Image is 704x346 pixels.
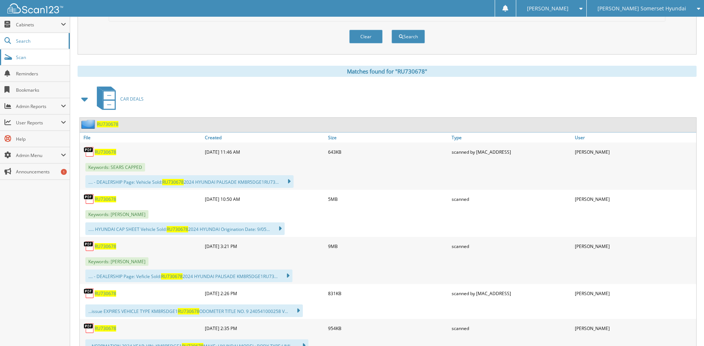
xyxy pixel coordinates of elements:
div: [PERSON_NAME] [573,239,696,254]
div: Matches found for "RU730678" [78,66,697,77]
div: 831KB [326,286,449,301]
span: Admin Menu [16,152,61,159]
span: User Reports [16,120,61,126]
img: scan123-logo-white.svg [7,3,63,13]
div: scanned by [MAC_ADDRESS] [450,144,573,159]
div: [DATE] 3:21 PM [203,239,326,254]
span: Cabinets [16,22,61,28]
a: Size [326,133,449,143]
span: Keywords: SEARS CAPPED [85,163,145,172]
a: Created [203,133,326,143]
span: Admin Reports [16,103,61,110]
span: RU730678 [162,179,184,185]
a: RU730678 [95,290,116,297]
span: Search [16,38,65,44]
div: 5MB [326,192,449,206]
div: [DATE] 2:35 PM [203,321,326,336]
span: RU730678 [178,308,199,314]
span: Announcements [16,169,66,175]
span: [PERSON_NAME] Somerset Hyundai [597,6,686,11]
div: scanned by [MAC_ADDRESS] [450,286,573,301]
div: 9MB [326,239,449,254]
img: PDF.png [84,146,95,157]
iframe: Chat Widget [667,310,704,346]
span: Help [16,136,66,142]
span: CAR DEALS [120,96,144,102]
a: User [573,133,696,143]
div: [PERSON_NAME] [573,286,696,301]
div: scanned [450,321,573,336]
div: [DATE] 10:50 AM [203,192,326,206]
button: Clear [349,30,383,43]
span: [PERSON_NAME] [527,6,569,11]
a: RU730678 [95,325,116,332]
img: PDF.png [84,193,95,205]
span: Keywords: [PERSON_NAME] [85,257,148,266]
img: folder2.png [81,120,97,129]
a: RU730678 [97,121,118,127]
span: Reminders [16,71,66,77]
span: Scan [16,54,66,61]
div: .... - DEALERSHIP Page: Veficle Sold: 2024 HYUNDAI PALISADE KM8R5DGE1RU73... [85,270,292,282]
a: CAR DEALS [92,84,144,114]
div: ...issue EXPIRES VEHICLE TYPE KM8RSDGE1 ODOMETER TITLE NO. 9 240541000258 V... [85,304,303,317]
div: [PERSON_NAME] [573,144,696,159]
div: scanned [450,239,573,254]
div: 643KB [326,144,449,159]
div: 1 [61,169,67,175]
span: Bookmarks [16,87,66,93]
img: PDF.png [84,241,95,252]
a: RU730678 [95,196,116,202]
div: ..... HYUNDAI CAP SHEET Vehicle Sold: 2024 HYUNDAI Origination Date: 9/05... [85,222,285,235]
a: Type [450,133,573,143]
div: [PERSON_NAME] [573,192,696,206]
span: RU730678 [167,226,188,232]
div: [DATE] 2:26 PM [203,286,326,301]
div: 954KB [326,321,449,336]
span: RU730678 [161,273,183,280]
div: [DATE] 11:46 AM [203,144,326,159]
span: Keywords: [PERSON_NAME] [85,210,148,219]
div: .... - DEALERSHIP Page: Vehicle Sold: 2024 HYUNDAI PALISADE KM8R5DGE1RU73... [85,175,294,188]
div: scanned [450,192,573,206]
button: Search [392,30,425,43]
img: PDF.png [84,288,95,299]
a: RU730678 [95,243,116,249]
div: [PERSON_NAME] [573,321,696,336]
a: File [80,133,203,143]
img: PDF.png [84,323,95,334]
a: RU730678 [95,149,116,155]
